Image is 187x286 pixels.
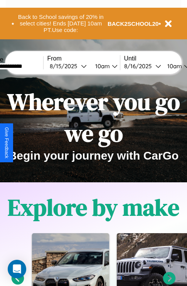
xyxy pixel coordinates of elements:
[8,260,26,278] div: Open Intercom Messenger
[14,12,108,35] button: Back to School savings of 20% in select cities! Ends [DATE] 10am PT.Use code:
[163,62,184,70] div: 10am
[47,62,89,70] button: 8/15/2025
[8,192,179,223] h1: Explore by make
[47,55,120,62] label: From
[89,62,120,70] button: 10am
[108,20,159,27] b: BACK2SCHOOL20
[91,62,112,70] div: 10am
[124,62,155,70] div: 8 / 16 / 2025
[50,62,81,70] div: 8 / 15 / 2025
[4,127,9,158] div: Give Feedback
